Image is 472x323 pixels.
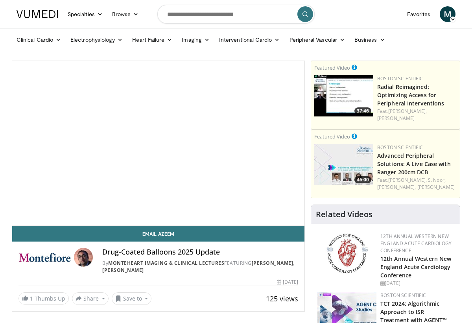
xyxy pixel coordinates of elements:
a: Imaging [177,32,214,48]
img: VuMedi Logo [17,10,58,18]
a: [PERSON_NAME], [377,184,416,190]
a: 12th Annual Western New England Acute Cardiology Conference [380,255,451,279]
div: Feat. [377,177,457,191]
img: MonteHeart Imaging & Clinical Lectures [18,248,71,267]
div: Feat. [377,108,457,122]
div: [DATE] [277,279,298,286]
a: Clinical Cardio [12,32,66,48]
button: Share [72,292,109,305]
a: Business [350,32,390,48]
a: 37:46 [314,75,373,116]
input: Search topics, interventions [157,5,315,24]
video-js: Video Player [12,61,304,226]
a: Interventional Cardio [214,32,285,48]
a: Favorites [402,6,435,22]
span: 1 [30,295,33,302]
span: 46:00 [354,176,371,183]
span: 125 views [266,294,298,303]
a: Email Azeem [12,226,304,242]
a: [PERSON_NAME] [252,260,293,266]
a: Browse [107,6,144,22]
a: Peripheral Vascular [285,32,350,48]
a: Boston Scientific [377,144,423,151]
a: [PERSON_NAME], [388,108,427,114]
img: Avatar [74,248,93,267]
img: c038ed19-16d5-403f-b698-1d621e3d3fd1.150x105_q85_crop-smart_upscale.jpg [314,75,373,116]
h4: Related Videos [316,210,372,219]
a: [PERSON_NAME], [388,177,427,183]
span: 37:46 [354,107,371,114]
a: Advanced Peripheral Solutions: A Live Case with Ranger 200cm DCB [377,152,451,176]
div: By FEATURING , [102,260,298,274]
img: af9da20d-90cf-472d-9687-4c089bf26c94.150x105_q85_crop-smart_upscale.jpg [314,144,373,185]
a: Electrophysiology [66,32,127,48]
a: Boston Scientific [380,292,426,299]
a: S. Noor, [428,177,446,183]
a: M [440,6,455,22]
small: Featured Video [314,133,350,140]
button: Save to [112,292,152,305]
a: [PERSON_NAME] [102,267,144,273]
div: [DATE] [380,280,454,287]
h4: Drug-Coated Balloons 2025 Update [102,248,298,257]
a: Specialties [63,6,107,22]
a: Heart Failure [127,32,177,48]
a: Boston Scientific [377,75,423,82]
img: 0954f259-7907-4053-a817-32a96463ecc8.png.150x105_q85_autocrop_double_scale_upscale_version-0.2.png [325,233,369,274]
a: 1 Thumbs Up [18,292,69,305]
a: 46:00 [314,144,373,185]
small: Featured Video [314,64,350,71]
a: MonteHeart Imaging & Clinical Lectures [108,260,224,266]
a: Radial Reimagined: Optimizing Access for Peripheral Interventions [377,83,444,107]
a: 12th Annual Western New England Acute Cardiology Conference [380,233,452,254]
a: [PERSON_NAME] [417,184,455,190]
a: [PERSON_NAME] [377,115,415,122]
